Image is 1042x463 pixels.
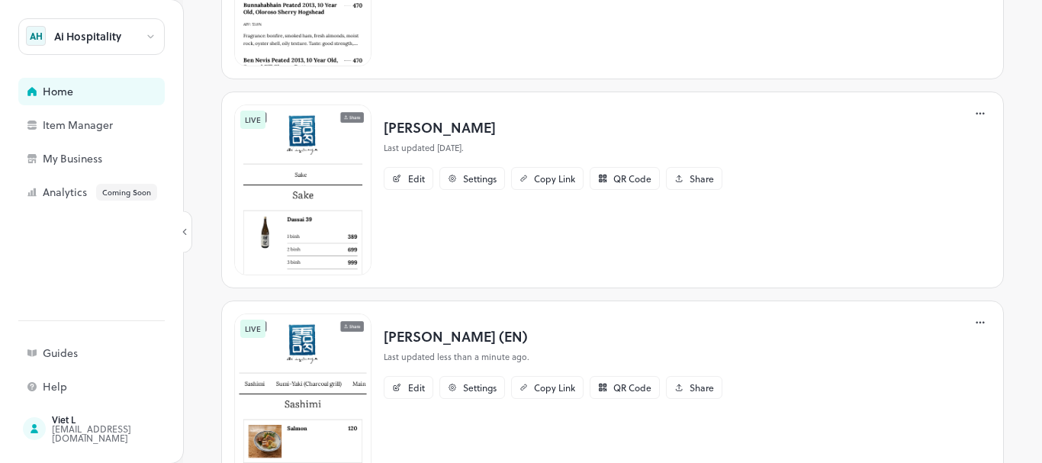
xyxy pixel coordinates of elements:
div: My Business [43,153,195,164]
div: Share [690,383,714,392]
div: LIVE [240,111,265,129]
div: Settings [463,174,497,183]
img: 1740123589470fqjvcqck4rg.png [234,104,371,275]
div: Coming Soon [96,184,157,201]
div: LIVE [240,320,265,338]
div: Share [690,174,714,183]
div: Home [43,86,195,97]
div: Settings [463,383,497,392]
div: Viet L [52,415,195,424]
div: Copy Link [534,174,575,183]
div: Ai Hospitality [54,31,121,42]
p: Last updated [DATE]. [384,142,722,155]
div: Help [43,381,195,392]
div: Edit [408,174,425,183]
p: [PERSON_NAME] [384,117,722,137]
div: Guides [43,348,195,359]
div: QR Code [613,383,651,392]
div: QR Code [613,174,651,183]
div: Item Manager [43,120,195,130]
div: Copy Link [534,383,575,392]
div: Edit [408,383,425,392]
p: Last updated less than a minute ago. [384,351,722,364]
p: [PERSON_NAME] (EN) [384,326,722,346]
div: Analytics [43,184,195,201]
div: [EMAIL_ADDRESS][DOMAIN_NAME] [52,424,195,442]
div: AH [26,26,46,46]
